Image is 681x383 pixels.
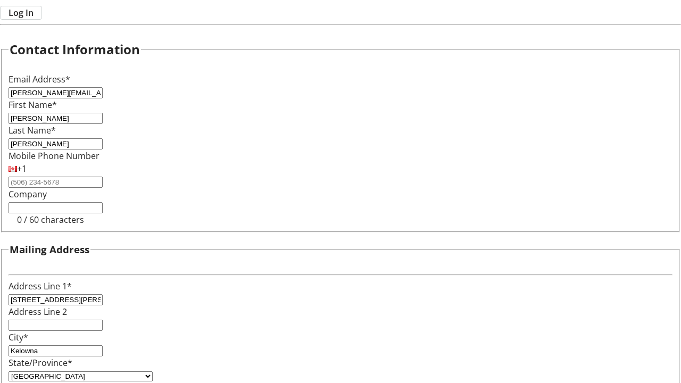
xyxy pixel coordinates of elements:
[9,331,28,343] label: City*
[17,214,84,226] tr-character-limit: 0 / 60 characters
[9,306,67,318] label: Address Line 2
[9,345,103,356] input: City
[10,40,140,59] h2: Contact Information
[9,6,34,19] span: Log In
[10,242,89,257] h3: Mailing Address
[9,280,72,292] label: Address Line 1*
[9,124,56,136] label: Last Name*
[9,99,57,111] label: First Name*
[9,73,70,85] label: Email Address*
[9,177,103,188] input: (506) 234-5678
[9,357,72,369] label: State/Province*
[9,294,103,305] input: Address
[9,188,47,200] label: Company
[9,150,99,162] label: Mobile Phone Number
